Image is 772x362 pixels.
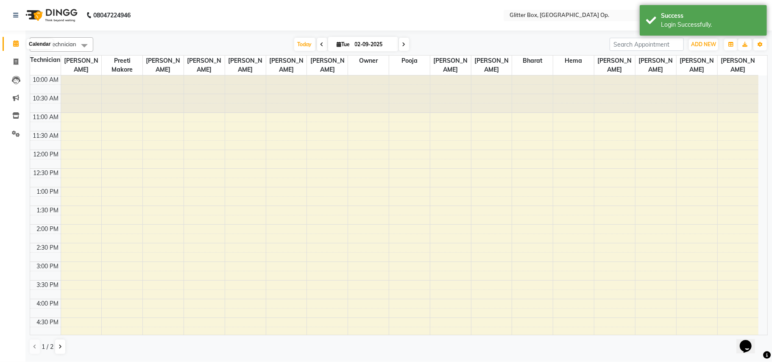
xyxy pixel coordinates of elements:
span: [PERSON_NAME] [718,56,759,75]
div: Technician [30,56,61,64]
span: Today [294,38,315,51]
span: [PERSON_NAME] [635,56,676,75]
div: 1:30 PM [35,206,61,215]
span: Preeti makore [102,56,142,75]
span: [PERSON_NAME] [677,56,717,75]
div: Success [661,11,761,20]
span: [PERSON_NAME] [307,56,348,75]
input: Search Appointment [610,38,684,51]
span: Tue [335,41,352,47]
div: 10:30 AM [31,94,61,103]
span: [PERSON_NAME] [225,56,266,75]
span: owner [348,56,389,66]
span: pooja [389,56,430,66]
span: ADD NEW [691,41,716,47]
b: 08047224946 [93,3,131,27]
div: 2:00 PM [35,225,61,234]
iframe: chat widget [736,328,764,354]
div: 10:00 AM [31,75,61,84]
span: [PERSON_NAME] [430,56,471,75]
div: 3:30 PM [35,281,61,290]
span: [PERSON_NAME] [143,56,184,75]
span: bharat [512,56,553,66]
img: logo [22,3,80,27]
div: 11:00 AM [31,113,61,122]
div: 4:00 PM [35,299,61,308]
div: 12:00 PM [32,150,61,159]
span: [PERSON_NAME] [266,56,307,75]
div: Calendar [27,39,53,49]
span: [PERSON_NAME] [61,56,102,75]
div: 3:00 PM [35,262,61,271]
div: 2:30 PM [35,243,61,252]
span: [PERSON_NAME] [594,56,635,75]
button: ADD NEW [689,39,718,50]
span: 1 / 2 [42,343,53,351]
span: hema [553,56,594,66]
div: 12:30 PM [32,169,61,178]
div: Login Successfully. [661,20,761,29]
div: 4:30 PM [35,318,61,327]
span: [PERSON_NAME] [471,56,512,75]
div: 1:00 PM [35,187,61,196]
span: [PERSON_NAME] [184,56,225,75]
div: 11:30 AM [31,131,61,140]
input: 2025-09-02 [352,38,395,51]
